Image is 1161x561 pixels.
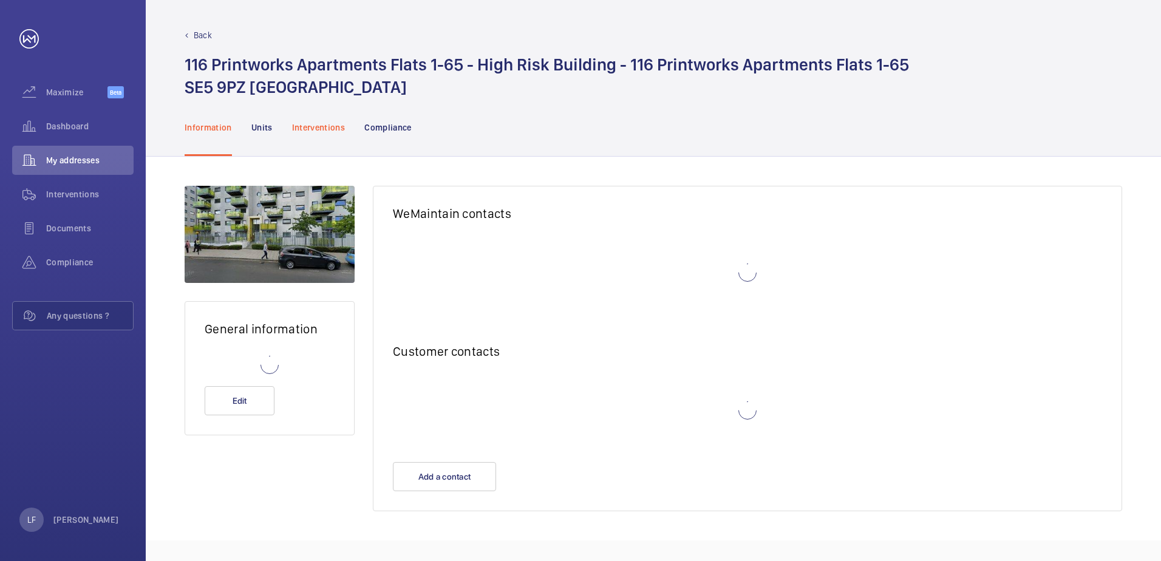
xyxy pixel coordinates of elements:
[53,514,119,526] p: [PERSON_NAME]
[292,121,346,134] p: Interventions
[393,462,496,491] button: Add a contact
[46,154,134,166] span: My addresses
[27,514,36,526] p: LF
[185,121,232,134] p: Information
[393,344,1102,359] h2: Customer contacts
[46,188,134,200] span: Interventions
[205,386,274,415] button: Edit
[185,53,909,98] h1: 116 Printworks Apartments Flats 1-65 - High Risk Building - 116 Printworks Apartments Flats 1-65 ...
[205,321,335,336] h2: General information
[194,29,212,41] p: Back
[46,86,107,98] span: Maximize
[393,206,1102,221] h2: WeMaintain contacts
[251,121,273,134] p: Units
[46,256,134,268] span: Compliance
[46,120,134,132] span: Dashboard
[47,310,133,322] span: Any questions ?
[46,222,134,234] span: Documents
[107,86,124,98] span: Beta
[364,121,412,134] p: Compliance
